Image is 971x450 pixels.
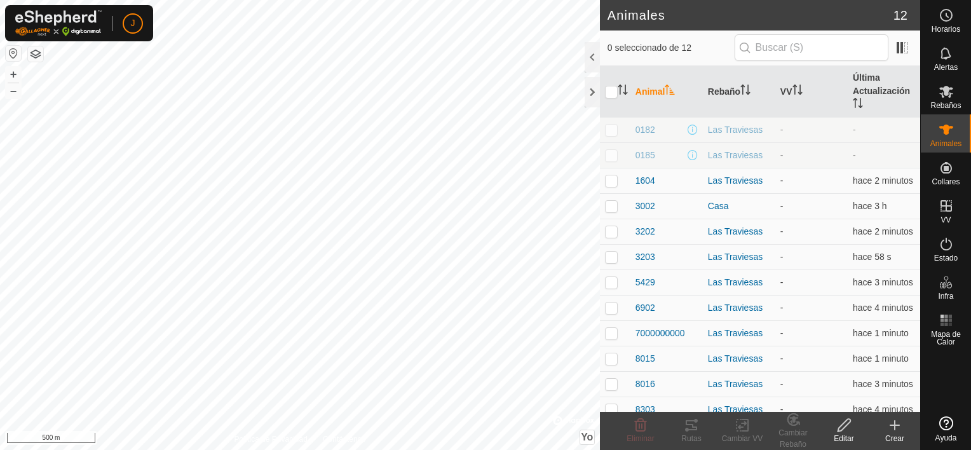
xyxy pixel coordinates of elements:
span: Estado [934,254,958,262]
app-display-virtual-paddock-transition: - [780,201,784,211]
span: 6902 [635,301,655,315]
span: VV [940,216,951,224]
span: 8 oct 2025, 12:53 [853,353,909,364]
app-display-virtual-paddock-transition: - [780,226,784,236]
a: Ayuda [921,411,971,447]
span: 0182 [635,123,655,137]
font: Animal [635,86,665,97]
div: Rutas [666,433,717,444]
div: Las Traviesas [708,225,770,238]
button: Yo [580,430,594,444]
button: Capas del Mapa [28,46,43,62]
a: Política de Privacidad [234,433,307,445]
span: Alertas [934,64,958,71]
div: Cambiar VV [717,433,768,444]
app-display-virtual-paddock-transition: - [780,404,784,414]
div: Las Traviesas [708,149,770,162]
span: - [853,125,856,135]
div: Editar [818,433,869,444]
span: 8 oct 2025, 12:52 [853,226,913,236]
font: Rebaño [708,86,740,97]
span: Ayuda [935,434,957,442]
app-display-virtual-paddock-transition: - [780,125,784,135]
app-display-virtual-paddock-transition: - [780,379,784,389]
span: Rebaños [930,102,961,109]
div: Casa [708,200,770,213]
span: 8016 [635,378,655,391]
span: Mapa de Calor [924,331,968,346]
span: Animales [930,140,961,147]
span: 1604 [635,174,655,187]
span: Collares [932,178,960,186]
font: Última Actualización [853,72,910,96]
span: 8015 [635,352,655,365]
a: Contáctenos [323,433,365,445]
app-display-virtual-paddock-transition: - [780,353,784,364]
button: Restablecer Mapa [6,46,21,61]
span: 3002 [635,200,655,213]
div: Las Traviesas [708,327,770,340]
p-sorticon: Activar para ordenar [792,86,803,97]
app-display-virtual-paddock-transition: - [780,303,784,313]
span: 8 oct 2025, 12:54 [853,328,909,338]
button: – [6,83,21,99]
app-display-virtual-paddock-transition: - [780,150,784,160]
span: 8 oct 2025, 12:51 [853,404,913,414]
span: Yo [581,432,593,442]
span: 8 oct 2025, 12:50 [853,303,913,313]
span: 8 oct 2025, 9:25 [853,201,887,211]
span: 8 oct 2025, 12:53 [853,175,913,186]
app-display-virtual-paddock-transition: - [780,328,784,338]
div: Cambiar Rebaño [768,427,818,450]
div: Las Traviesas [708,352,770,365]
span: J [131,17,135,30]
span: 3202 [635,225,655,238]
span: Infra [938,292,953,300]
button: + [6,67,21,82]
span: 5429 [635,276,655,289]
input: Buscar (S) [735,34,888,61]
div: Las Traviesas [708,174,770,187]
span: 0185 [635,149,655,162]
p-sorticon: Activar para ordenar [853,100,863,110]
div: Las Traviesas [708,276,770,289]
p-sorticon: Activar para ordenar [618,86,628,97]
div: Crear [869,433,920,444]
div: Las Traviesas [708,123,770,137]
app-display-virtual-paddock-transition: - [780,277,784,287]
div: Las Traviesas [708,378,770,391]
span: - [853,150,856,160]
div: Las Traviesas [708,403,770,416]
app-display-virtual-paddock-transition: - [780,175,784,186]
span: 7000000000 [635,327,685,340]
span: 8 oct 2025, 12:54 [853,252,892,262]
p-sorticon: Activar para ordenar [740,86,750,97]
span: 8 oct 2025, 12:52 [853,379,913,389]
span: Eliminar [627,434,654,443]
span: Horarios [932,25,960,33]
span: 8 oct 2025, 12:51 [853,277,913,287]
span: 0 seleccionado de 12 [608,41,735,55]
div: Las Traviesas [708,250,770,264]
app-display-virtual-paddock-transition: - [780,252,784,262]
div: Las Traviesas [708,301,770,315]
span: 8303 [635,403,655,416]
font: VV [780,86,792,97]
p-sorticon: Activar para ordenar [665,86,675,97]
span: 12 [893,6,907,25]
h2: Animales [608,8,893,23]
span: 3203 [635,250,655,264]
img: Logo Gallagher [15,10,102,36]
